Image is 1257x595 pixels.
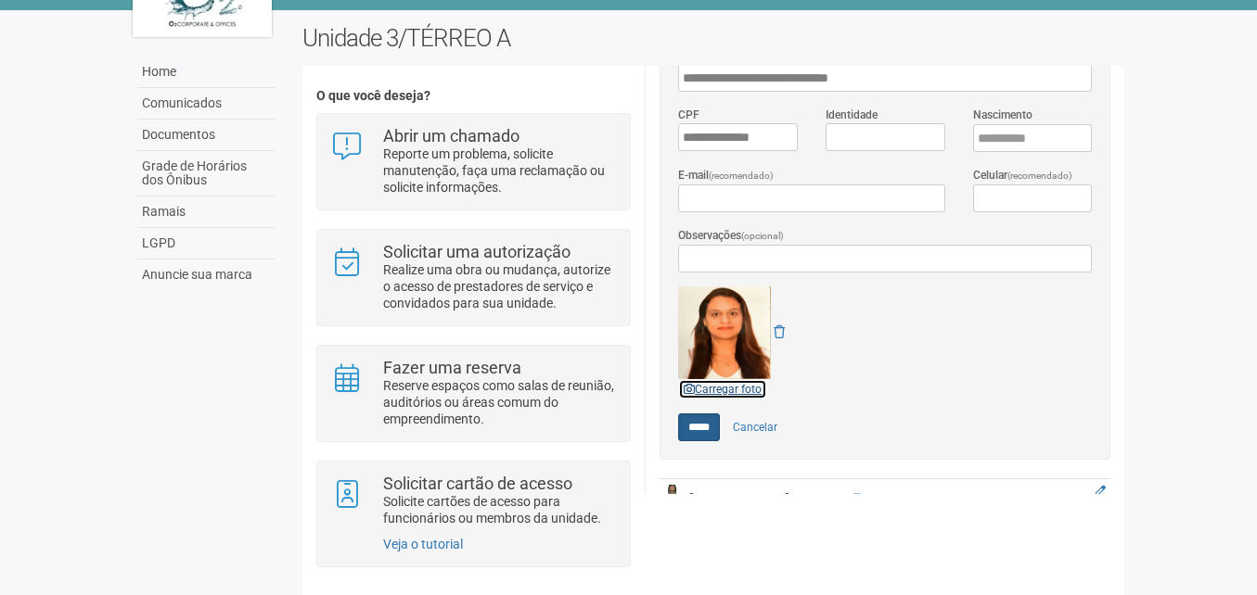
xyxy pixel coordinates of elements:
strong: [PERSON_NAME] [689,492,789,507]
a: Remover [774,324,785,339]
span: (recomendado) [709,171,774,181]
a: Documentos [137,120,275,151]
a: Fazer uma reserva Reserve espaços como salas de reunião, auditórios ou áreas comum do empreendime... [331,360,616,427]
a: Grade de Horários dos Ônibus [137,151,275,196]
a: Veja o tutorial [383,537,463,551]
p: Realize uma obra ou mudança, autorize o acesso de prestadores de serviço e convidados para sua un... [383,261,616,311]
a: Carregar foto [678,379,767,399]
span: (recomendado) [1007,171,1072,181]
strong: Solicitar uma autorização [383,242,571,261]
p: Solicite cartões de acesso para funcionários ou membros da unidade. [383,493,616,526]
a: Solicitar uma autorização Realize uma obra ou mudança, autorize o acesso de prestadores de serviç... [331,244,616,311]
h4: O que você deseja? [316,89,631,103]
img: user.png [664,485,680,514]
a: Ramais [137,196,275,228]
a: Editar membro [1095,485,1106,498]
label: Observações [678,227,784,245]
a: Solicitar cartão de acesso Solicite cartões de acesso para funcionários ou membros da unidade. [331,475,616,526]
h2: Unidade 3/TÉRREO A [302,24,1125,52]
strong: Fazer uma reserva [383,358,521,377]
label: Nascimento [973,107,1033,123]
a: Cancelar [723,413,788,441]
label: CPF [678,107,699,123]
a: LGPD [137,228,275,260]
strong: Abrir um chamado [383,126,519,146]
label: Celular [973,167,1072,184]
span: (opcional) [741,231,784,241]
strong: Solicitar cartão de acesso [383,474,572,493]
a: Abrir um chamado Reporte um problema, solicite manutenção, faça uma reclamação ou solicite inform... [331,128,616,196]
img: GetFile [678,286,771,379]
a: Comunicados [137,88,275,120]
label: E-mail [678,167,774,184]
p: Reserve espaços como salas de reunião, auditórios ou áreas comum do empreendimento. [383,377,616,427]
p: Reporte um problema, solicite manutenção, faça uma reclamação ou solicite informações. [383,146,616,196]
a: Anuncie sua marca [137,260,275,290]
a: Home [137,57,275,88]
label: Identidade [826,107,878,123]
